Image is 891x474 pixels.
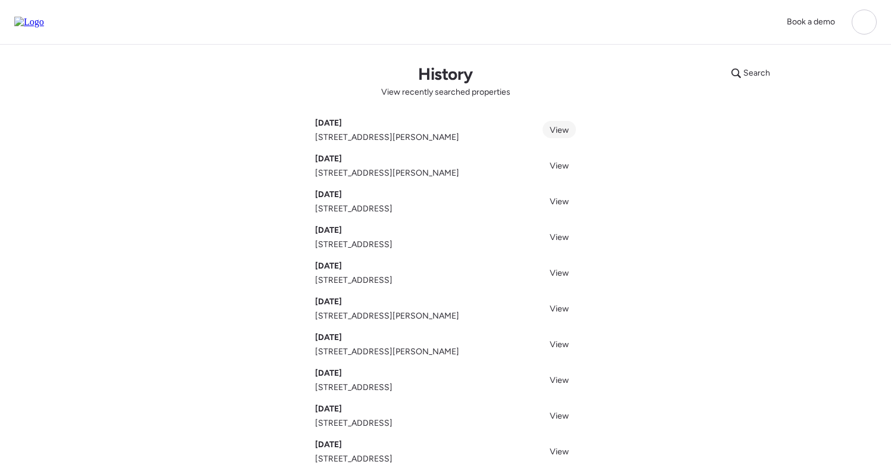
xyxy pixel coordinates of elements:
span: Search [743,67,770,79]
span: [DATE] [315,367,342,379]
span: [STREET_ADDRESS] [315,239,392,251]
a: View [543,264,576,281]
span: [STREET_ADDRESS] [315,382,392,394]
span: [STREET_ADDRESS] [315,453,392,465]
span: [STREET_ADDRESS][PERSON_NAME] [315,346,459,358]
span: [DATE] [315,153,342,165]
span: Book a demo [787,17,835,27]
a: View [543,371,576,388]
span: [DATE] [315,439,342,451]
span: View recently searched properties [381,86,510,98]
a: View [543,335,576,353]
span: [STREET_ADDRESS][PERSON_NAME] [315,167,459,179]
span: View [550,125,569,135]
a: View [543,157,576,174]
img: Logo [14,17,44,27]
span: View [550,304,569,314]
span: [DATE] [315,260,342,272]
a: View [543,121,576,138]
span: View [550,268,569,278]
span: [DATE] [315,296,342,308]
span: [DATE] [315,189,342,201]
span: View [550,375,569,385]
span: [STREET_ADDRESS][PERSON_NAME] [315,132,459,144]
a: View [543,442,576,460]
h1: History [418,64,472,84]
span: View [550,411,569,421]
span: [DATE] [315,224,342,236]
a: View [543,192,576,210]
a: View [543,228,576,245]
span: [STREET_ADDRESS] [315,417,392,429]
span: [STREET_ADDRESS] [315,203,392,215]
span: View [550,161,569,171]
a: View [543,300,576,317]
span: View [550,232,569,242]
a: View [543,407,576,424]
span: [DATE] [315,332,342,344]
span: [DATE] [315,403,342,415]
span: [DATE] [315,117,342,129]
span: [STREET_ADDRESS][PERSON_NAME] [315,310,459,322]
span: View [550,339,569,350]
span: [STREET_ADDRESS] [315,275,392,286]
span: View [550,447,569,457]
span: View [550,197,569,207]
